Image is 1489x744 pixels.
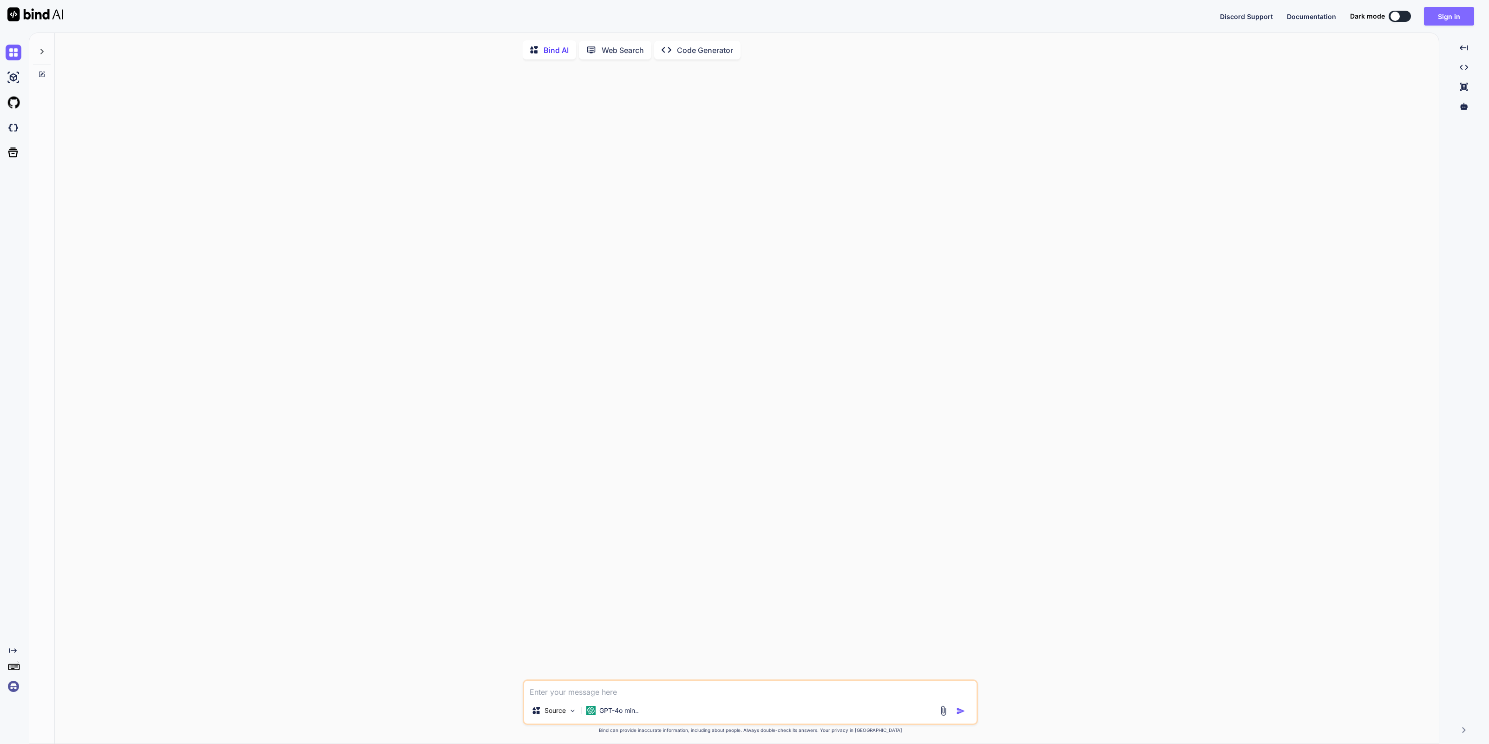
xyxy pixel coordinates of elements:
[1287,12,1336,21] button: Documentation
[677,45,733,56] p: Code Generator
[6,679,21,694] img: signin
[569,707,577,715] img: Pick Models
[1220,12,1273,21] button: Discord Support
[544,45,569,56] p: Bind AI
[1350,12,1385,21] span: Dark mode
[6,70,21,85] img: ai-studio
[7,7,63,21] img: Bind AI
[6,45,21,60] img: chat
[523,727,978,734] p: Bind can provide inaccurate information, including about people. Always double-check its answers....
[6,95,21,111] img: githubLight
[1220,13,1273,20] span: Discord Support
[956,706,965,716] img: icon
[938,705,949,716] img: attachment
[544,706,566,715] p: Source
[1287,13,1336,20] span: Documentation
[1424,7,1474,26] button: Sign in
[586,706,596,715] img: GPT-4o mini
[599,706,639,715] p: GPT-4o min..
[6,120,21,136] img: darkCloudIdeIcon
[602,45,644,56] p: Web Search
